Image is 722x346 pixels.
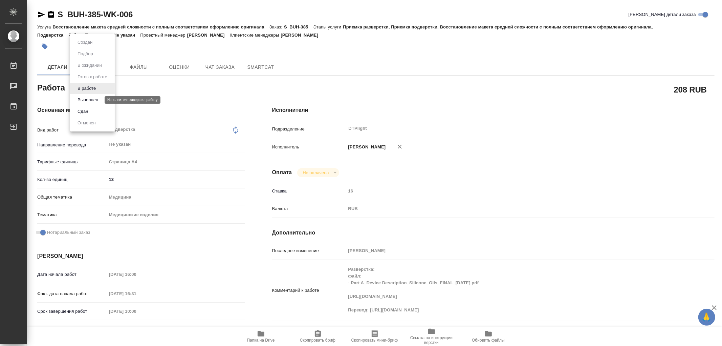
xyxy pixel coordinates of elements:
[75,39,94,46] button: Создан
[75,85,98,92] button: В работе
[75,50,95,58] button: Подбор
[75,96,100,104] button: Выполнен
[75,119,98,127] button: Отменен
[75,108,90,115] button: Сдан
[75,62,104,69] button: В ожидании
[75,73,109,81] button: Готов к работе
